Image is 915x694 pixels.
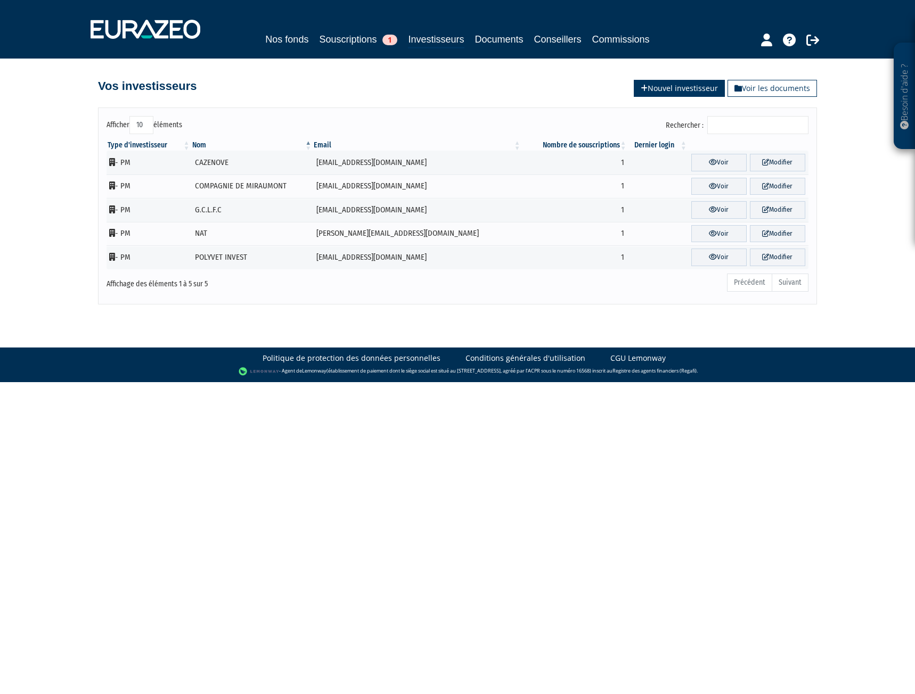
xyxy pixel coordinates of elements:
img: 1732889491-logotype_eurazeo_blanc_rvb.png [91,20,200,39]
div: Affichage des éléments 1 à 5 sur 5 [107,272,390,290]
th: Dernier login : activer pour trier la colonne par ordre croissant [628,140,688,151]
a: CGU Lemonway [610,353,666,363]
td: 1 [521,245,627,269]
td: - PM [107,245,191,269]
th: Type d'investisseur : activer pour trier la colonne par ordre croissant [107,140,191,151]
a: Modifier [750,154,805,171]
a: Conseillers [534,32,582,47]
td: 1 [521,198,627,222]
a: Commissions [592,32,650,47]
label: Afficher éléments [107,116,182,134]
td: - PM [107,175,191,199]
a: Voir les documents [728,80,817,97]
a: Registre des agents financiers (Regafi) [612,367,697,374]
td: NAT [191,222,313,246]
a: Conditions générales d'utilisation [465,353,585,363]
td: - PM [107,151,191,175]
th: Nombre de souscriptions : activer pour trier la colonne par ordre croissant [521,140,627,151]
th: Nom : activer pour trier la colonne par ordre d&eacute;croissant [191,140,313,151]
td: COMPAGNIE DE MIRAUMONT [191,175,313,199]
a: Documents [475,32,524,47]
a: Nouvel investisseur [634,80,725,97]
a: Voir [691,225,747,243]
td: CAZENOVE [191,151,313,175]
img: logo-lemonway.png [239,366,280,377]
a: Voir [691,178,747,195]
p: Besoin d'aide ? [898,48,911,144]
a: Nos fonds [265,32,308,47]
a: Voir [691,201,747,219]
td: 1 [521,151,627,175]
th: &nbsp; [688,140,808,151]
td: [EMAIL_ADDRESS][DOMAIN_NAME] [313,245,521,269]
a: Voir [691,154,747,171]
a: Modifier [750,225,805,243]
a: Voir [691,249,747,266]
label: Rechercher : [666,116,808,134]
td: 1 [521,175,627,199]
td: - PM [107,222,191,246]
td: [PERSON_NAME][EMAIL_ADDRESS][DOMAIN_NAME] [313,222,521,246]
a: Modifier [750,249,805,266]
a: Investisseurs [408,32,464,48]
input: Rechercher : [707,116,808,134]
td: [EMAIL_ADDRESS][DOMAIN_NAME] [313,198,521,222]
td: [EMAIL_ADDRESS][DOMAIN_NAME] [313,151,521,175]
a: Souscriptions1 [319,32,397,47]
div: - Agent de (établissement de paiement dont le siège social est situé au [STREET_ADDRESS], agréé p... [11,366,904,377]
h4: Vos investisseurs [98,80,197,93]
td: G.C.L.F.C [191,198,313,222]
td: - PM [107,198,191,222]
td: 1 [521,222,627,246]
a: Modifier [750,178,805,195]
a: Politique de protection des données personnelles [263,353,440,363]
a: Lemonway [302,367,326,374]
span: 1 [382,35,397,45]
th: Email : activer pour trier la colonne par ordre croissant [313,140,521,151]
td: POLYVET INVEST [191,245,313,269]
td: [EMAIL_ADDRESS][DOMAIN_NAME] [313,175,521,199]
a: Modifier [750,201,805,219]
select: Afficheréléments [129,116,153,134]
